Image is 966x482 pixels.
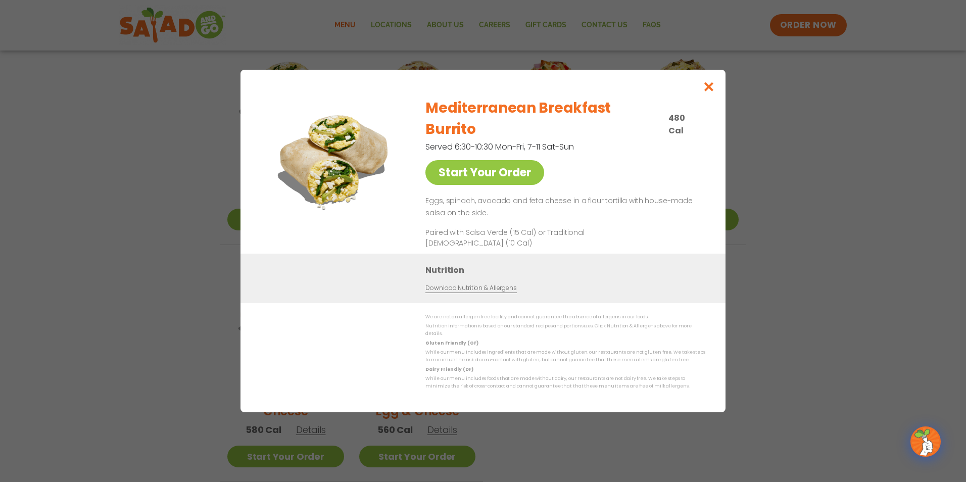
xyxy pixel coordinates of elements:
p: 480 Cal [668,112,701,137]
p: While our menu includes ingredients that are made without gluten, our restaurants are not gluten ... [425,349,705,364]
strong: Gluten Friendly (GF) [425,340,478,346]
a: Download Nutrition & Allergens [425,283,516,293]
h3: Nutrition [425,264,710,276]
h2: Mediterranean Breakfast Burrito [425,98,662,140]
button: Close modal [693,70,726,104]
p: We are not an allergen free facility and cannot guarantee the absence of allergens in our foods. [425,313,705,321]
img: Featured product photo for Mediterranean Breakfast Burrito [263,90,405,231]
p: Paired with Salsa Verde (15 Cal) or Traditional [DEMOGRAPHIC_DATA] (10 Cal) [425,227,612,249]
p: Eggs, spinach, avocado and feta cheese in a flour tortilla with house-made salsa on the side. [425,195,701,219]
p: Nutrition information is based on our standard recipes and portion sizes. Click Nutrition & Aller... [425,322,705,338]
p: While our menu includes foods that are made without dairy, our restaurants are not dairy free. We... [425,375,705,391]
strong: Dairy Friendly (DF) [425,366,473,372]
a: Start Your Order [425,160,544,185]
p: Served 6:30-10:30 Mon-Fri, 7-11 Sat-Sun [425,140,653,153]
img: wpChatIcon [911,427,940,456]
